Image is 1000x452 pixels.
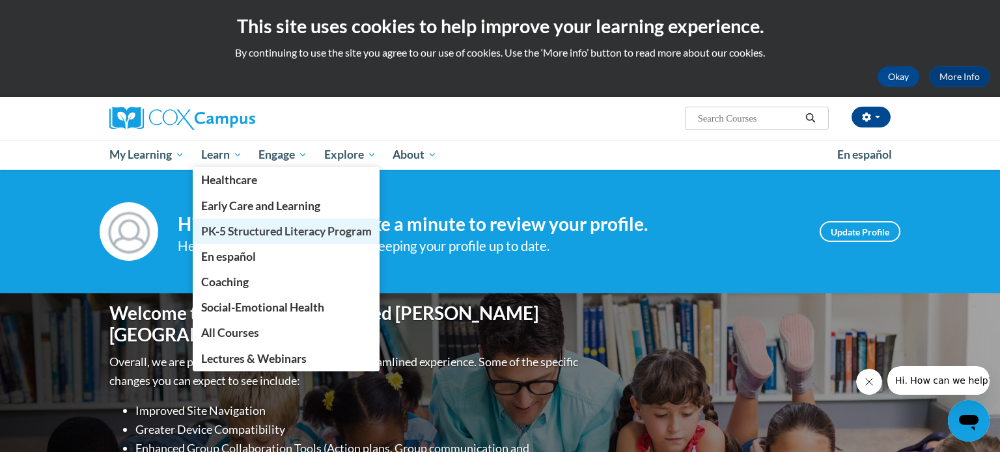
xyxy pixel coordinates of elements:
[178,213,800,235] h4: Hi [PERSON_NAME]! Take a minute to review your profile.
[135,401,581,420] li: Improved Site Navigation
[250,140,316,170] a: Engage
[201,352,307,366] span: Lectures & Webinars
[837,148,892,161] span: En español
[100,202,158,261] img: Profile Image
[109,302,581,346] h1: Welcome to the new and improved [PERSON_NAME][GEOGRAPHIC_DATA]
[193,295,380,320] a: Social-Emotional Health
[201,250,256,263] span: En español
[201,147,242,163] span: Learn
[193,269,380,295] a: Coaching
[201,300,324,314] span: Social-Emotional Health
[101,140,193,170] a: My Learning
[135,420,581,439] li: Greater Device Compatibility
[856,369,882,395] iframe: Close message
[193,193,380,219] a: Early Care and Learning
[201,224,372,238] span: PK-5 Structured Literacy Program
[193,320,380,345] a: All Courses
[109,107,357,130] a: Cox Campus
[852,107,891,127] button: Account Settings
[201,199,320,213] span: Early Care and Learning
[929,66,990,87] a: More Info
[8,9,105,20] span: Hi. How can we help?
[109,147,184,163] span: My Learning
[109,107,255,130] img: Cox Campus
[109,352,581,390] p: Overall, we are proud to provide you with a more streamlined experience. Some of the specific cha...
[829,141,900,168] a: En español
[324,147,376,163] span: Explore
[820,221,900,242] a: Update Profile
[178,235,800,257] div: Help improve your experience by keeping your profile up to date.
[193,140,251,170] a: Learn
[193,346,380,371] a: Lectures & Webinars
[10,46,990,60] p: By continuing to use the site you agree to our use of cookies. Use the ‘More info’ button to read...
[193,219,380,244] a: PK-5 Structured Literacy Program
[10,13,990,39] h2: This site uses cookies to help improve your learning experience.
[193,244,380,269] a: En español
[801,111,820,126] button: Search
[193,167,380,193] a: Healthcare
[697,111,801,126] input: Search Courses
[201,326,259,339] span: All Courses
[887,366,990,395] iframe: Message from company
[948,400,990,442] iframe: Button to launch messaging window
[393,147,437,163] span: About
[385,140,446,170] a: About
[201,173,257,187] span: Healthcare
[201,275,249,289] span: Coaching
[258,147,307,163] span: Engage
[878,66,919,87] button: Okay
[316,140,385,170] a: Explore
[90,140,910,170] div: Main menu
